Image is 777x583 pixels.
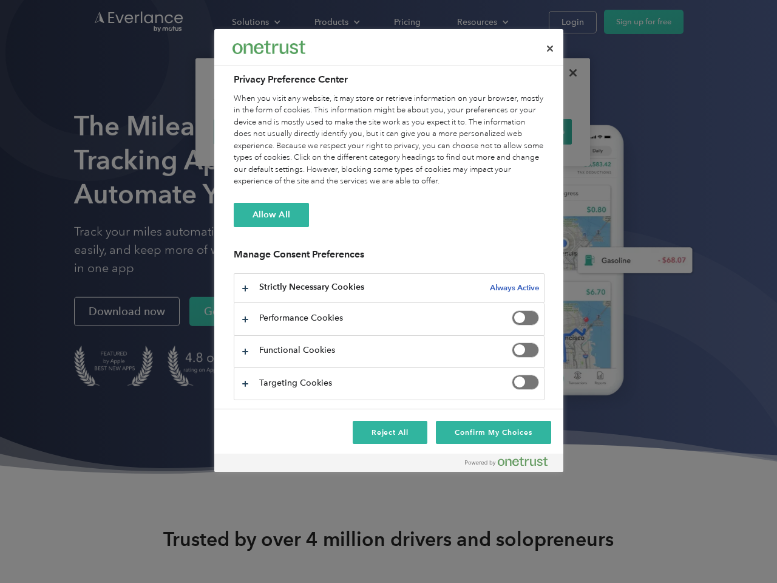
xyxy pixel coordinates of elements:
[465,457,557,472] a: Powered by OneTrust Opens in a new Tab
[234,72,545,87] h2: Privacy Preference Center
[232,41,305,53] img: Everlance
[214,29,563,472] div: Preference center
[465,457,548,466] img: Powered by OneTrust Opens in a new Tab
[232,35,305,60] div: Everlance
[436,421,551,444] button: Confirm My Choices
[234,203,309,227] button: Allow All
[214,29,563,472] div: Privacy Preference Center
[234,248,545,267] h3: Manage Consent Preferences
[234,93,545,188] div: When you visit any website, it may store or retrieve information on your browser, mostly in the f...
[353,421,428,444] button: Reject All
[537,35,563,62] button: Close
